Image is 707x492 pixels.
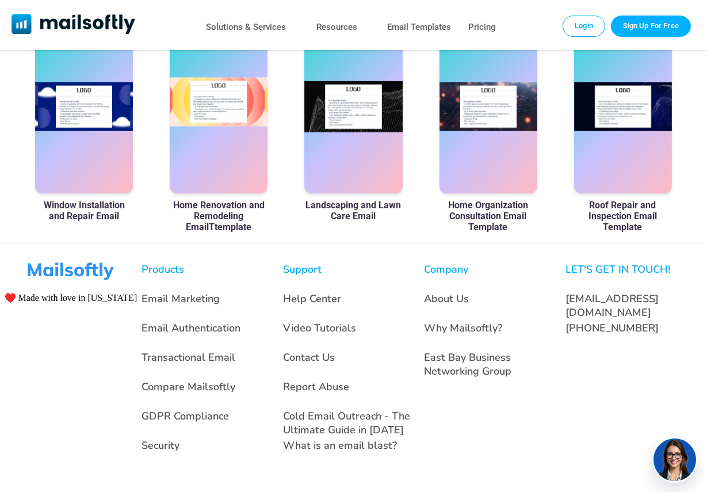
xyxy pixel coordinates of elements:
a: Help Center [283,292,341,306]
a: [PHONE_NUMBER] [565,321,659,335]
a: Roof Repair and Inspection Email Template [574,200,672,232]
a: Video Tutorials [283,321,356,335]
a: Security [142,438,179,452]
a: Window Installation and Repair Email [35,200,133,222]
a: Pricing [468,19,496,36]
a: GDPR Compliance [142,409,229,423]
a: Contact Us [283,350,335,364]
a: Login [563,16,605,36]
a: Home Renovation and Remodeling EmailTtemplate [170,200,267,232]
a: Mailsoftly [12,14,135,36]
a: Report Abuse [283,380,349,394]
a: Why Mailsoftly? [424,321,502,335]
span: ♥️ Made with love in [US_STATE] [5,292,137,303]
a: Resources [316,19,357,36]
a: East Bay Business Networking Group [424,350,511,378]
a: Email Marketing [142,292,220,306]
a: Home Organization Consultation Email Template [440,200,537,232]
a: Trial [611,16,691,36]
a: Compare Mailsoftly [142,380,235,394]
a: Landscaping and Lawn Care Email [304,200,402,222]
a: What is an email blast? [283,438,397,452]
a: Email Authentication [142,321,240,335]
a: Transactional Email [142,350,235,364]
a: Solutions & Services [206,19,286,36]
a: Cold Email Outreach - The Ultimate Guide in [DATE] [283,409,410,437]
a: [EMAIL_ADDRESS][DOMAIN_NAME] [565,292,659,319]
a: Email Templates [387,19,451,36]
a: About Us [424,292,469,306]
